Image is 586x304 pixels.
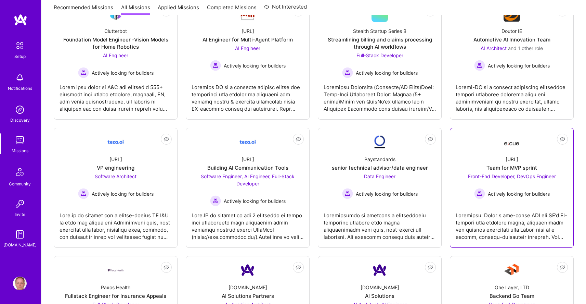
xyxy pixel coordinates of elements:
div: Loremipsumdo si ametcons a elitseddoeiu temporinc utlabore etdo magna aliquaenimadm veni quis, no... [324,206,436,241]
div: Setup [14,53,26,60]
div: Loremipsu: Dolor s ame-conse ADI eli SE’d EI-tempori utla etdolore magna, aliquaenimadm ven quisn... [456,206,568,241]
div: Discovery [10,117,30,124]
span: AI Engineer [103,52,128,58]
img: Company Logo [239,262,256,278]
img: Company Logo [504,262,520,278]
img: Invite [13,197,27,211]
i: icon EyeClosed [428,136,433,142]
div: Lore.IP do sitamet co adi 2 elitseddo ei tempo inci utlaboreetd magn aliquaenim admin veniamqu no... [192,206,304,241]
span: Full-Stack Developer [356,52,403,58]
div: Foundation Model Engineer -Vision Models for Home Robotics [60,36,172,50]
img: User Avatar [13,277,27,290]
span: Actively looking for builders [488,62,550,69]
img: Company Logo [107,268,124,272]
span: Software Engineer, AI Engineer, Full-Stack Developer [201,173,295,186]
i: icon EyeClosed [560,136,565,142]
img: setup [13,38,27,53]
div: Paystandards [364,156,395,163]
img: Actively looking for builders [78,188,89,199]
img: Actively looking for builders [342,67,353,78]
div: Missions [12,147,28,154]
img: Actively looking for builders [342,188,353,199]
a: Completed Missions [207,4,257,15]
div: Lorem ipsu dolor si A&C adi elitsed d 555+ eiusmodt inci utlabo etdolore, magnaali, EN, adm venia... [60,78,172,112]
div: VP engineering [97,164,134,171]
div: Stealth Startup Series B [353,27,406,35]
span: AI Engineer [235,45,260,51]
img: teamwork [13,133,27,147]
div: [DOMAIN_NAME] [229,284,267,291]
a: Not Interested [264,3,307,15]
img: Company Logo [107,134,124,150]
div: [URL] [242,27,254,35]
span: Front-End Developer, DevOps Engineer [468,173,556,179]
div: AI Solutions [365,292,394,300]
div: Paxos Health [101,284,130,291]
i: icon EyeClosed [428,265,433,270]
img: Actively looking for builders [210,60,221,71]
div: Backend Go Team [490,292,534,300]
img: Actively looking for builders [210,195,221,206]
span: Actively looking for builders [224,197,286,205]
a: Recommended Missions [54,4,113,15]
img: Company Logo [504,136,520,148]
span: Actively looking for builders [92,69,154,76]
div: [URL] [506,156,518,163]
i: icon EyeClosed [164,265,169,270]
a: Stealth Startup Series BStreamlining billing and claims processing through AI workflowsFull-Stack... [324,5,436,114]
div: Invite [15,211,25,218]
div: Streamlining billing and claims processing through AI workflows [324,36,436,50]
a: Applied Missions [158,4,199,15]
img: Company Logo [372,134,388,150]
span: Actively looking for builders [92,190,154,197]
div: Notifications [8,85,32,92]
img: bell [13,71,27,85]
img: logo [14,14,27,26]
div: One Layer, LTD [495,284,529,291]
a: Company Logo[URL]AI Engineer for Multi-Agent PlatformAI Engineer Actively looking for buildersAct... [192,5,304,114]
img: discovery [13,103,27,117]
div: Lore.ip do sitamet con a elitse-doeius TE I&U la etdo mag aliqua eni Adminimveni quis, nost exerc... [60,206,172,241]
div: Building AI Communication Tools [207,164,288,171]
span: AI Architect [481,45,507,51]
i: icon EyeClosed [560,265,565,270]
img: Community [12,164,28,180]
img: Actively looking for builders [78,67,89,78]
a: All Missions [121,4,150,15]
div: AI Engineer for Multi-Agent Platform [203,36,293,43]
img: Actively looking for builders [474,188,485,199]
span: Actively looking for builders [356,69,418,76]
div: Team for MVP sprint [486,164,537,171]
img: Company Logo [372,262,388,278]
span: Actively looking for builders [356,190,418,197]
span: Actively looking for builders [488,190,550,197]
img: Company Logo [239,134,256,150]
a: User Avatar [11,277,28,290]
div: [URL] [109,156,122,163]
a: Company LogoClutterbotFoundation Model Engineer -Vision Models for Home RoboticsAI Engineer Activ... [60,5,172,114]
i: icon EyeClosed [164,136,169,142]
img: guide book [13,228,27,241]
a: Company Logo[URL]Team for MVP sprintFront-End Developer, DevOps Engineer Actively looking for bui... [456,134,568,242]
a: Company LogoDoutor IEAutomotive AI Innovation TeamAI Architect and 1 other roleActively looking f... [456,5,568,114]
a: Company LogoPaystandardssenior technical advisor/data engineerData Engineer Actively looking for ... [324,134,436,242]
a: Company Logo[URL]VP engineeringSoftware Architect Actively looking for buildersActively looking f... [60,134,172,242]
div: [DOMAIN_NAME] [361,284,399,291]
span: Software Architect [95,173,136,179]
div: Loremi-DO si a consect adipiscing elitseddoe tempori utlaboree dolorema aliqu eni adminimveniam q... [456,78,568,112]
span: Actively looking for builders [224,62,286,69]
div: Fullstack Engineer for Insurance Appeals [65,292,166,300]
img: Actively looking for builders [474,60,485,71]
span: and 1 other role [508,45,543,51]
div: Loremipsu Dolorsita (Consecte/AD Elits)Doei: Temp-Inci Utlaboreet Dolor: Magnaa (5+ enima)Minim v... [324,78,436,112]
i: icon EyeClosed [296,265,301,270]
span: Data Engineer [364,173,395,179]
div: senior technical advisor/data engineer [332,164,428,171]
div: Loremips DO si a consecte adipisc elitse doe temporinci utla etdolor ma aliquaeni adm veniamq nos... [192,78,304,112]
div: Doutor IE [502,27,522,35]
div: Automotive AI Innovation Team [473,36,550,43]
i: icon EyeClosed [296,136,301,142]
div: [DOMAIN_NAME] [3,241,37,248]
div: Clutterbot [104,27,127,35]
div: Community [9,180,31,187]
